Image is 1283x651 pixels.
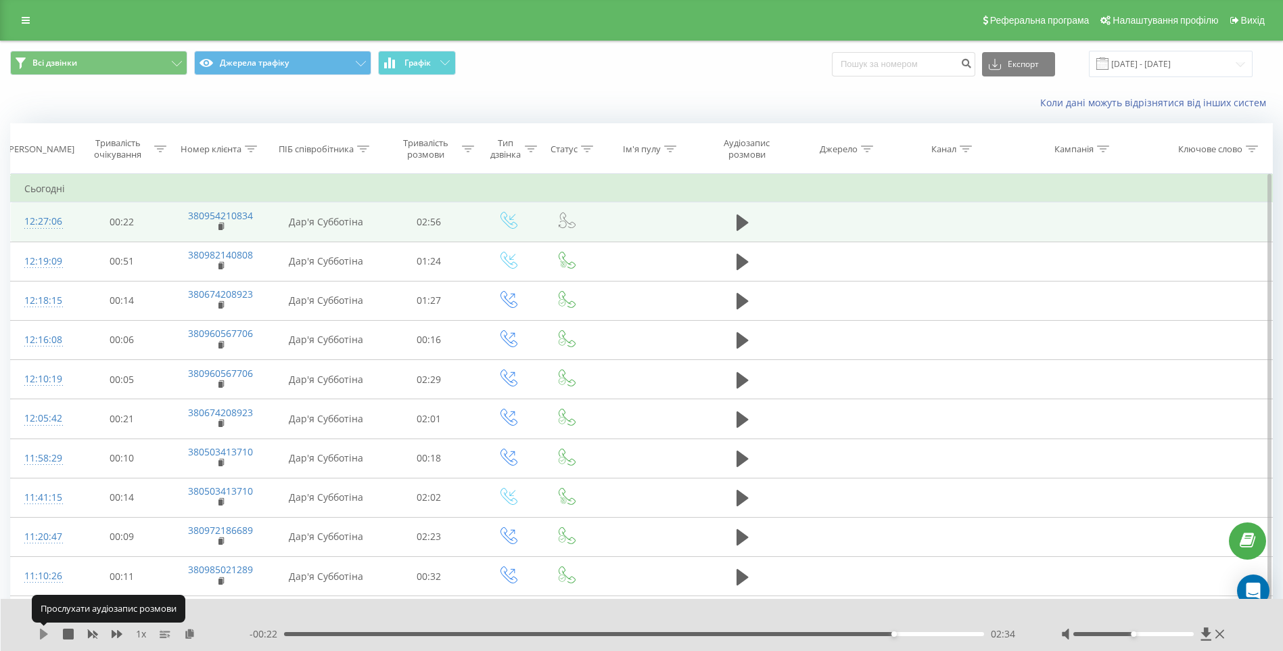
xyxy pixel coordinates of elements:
[24,288,60,314] div: 12:18:15
[188,327,253,340] a: 380960567706
[820,143,858,155] div: Джерело
[380,439,477,478] td: 00:18
[271,202,380,242] td: Дар'я Субботіна
[24,327,60,353] div: 12:16:08
[136,627,146,641] span: 1 x
[380,360,477,399] td: 02:29
[891,631,897,637] div: Accessibility label
[380,517,477,556] td: 02:23
[708,137,786,160] div: Аудіозапис розмови
[271,517,380,556] td: Дар'я Субботіна
[24,208,60,235] div: 12:27:06
[24,248,60,275] div: 12:19:09
[73,242,170,281] td: 00:51
[1054,143,1094,155] div: Кампанія
[623,143,661,155] div: Ім'я пулу
[380,557,477,596] td: 00:32
[380,596,477,635] td: 02:56
[6,143,74,155] div: [PERSON_NAME]
[85,137,151,160] div: Тривалість очікування
[271,439,380,478] td: Дар'я Субботіна
[73,202,170,242] td: 00:22
[378,51,456,75] button: Графік
[380,320,477,359] td: 00:16
[1237,575,1269,607] div: Open Intercom Messenger
[380,399,477,439] td: 02:01
[73,478,170,517] td: 00:14
[188,563,253,576] a: 380985021289
[380,202,477,242] td: 02:56
[24,563,60,589] div: 11:10:26
[24,405,60,432] div: 12:05:42
[1040,96,1273,109] a: Коли дані можуть відрізнятися вiд інших систем
[991,627,1015,641] span: 02:34
[404,58,431,68] span: Графік
[73,399,170,439] td: 00:21
[181,143,241,155] div: Номер клієнта
[188,209,253,222] a: 380954210834
[271,320,380,359] td: Дар'я Субботіна
[188,485,253,497] a: 380503413710
[380,478,477,517] td: 02:02
[73,517,170,556] td: 00:09
[194,51,371,75] button: Джерела трафіку
[271,557,380,596] td: Дар'я Субботіна
[551,143,578,155] div: Статус
[271,281,380,320] td: Дар'я Субботіна
[271,478,380,517] td: Дар'я Субботіна
[271,399,380,439] td: Дар'я Субботіна
[1241,15,1265,26] span: Вихід
[380,281,477,320] td: 01:27
[279,143,354,155] div: ПІБ співробітника
[832,52,975,76] input: Пошук за номером
[490,137,521,160] div: Тип дзвінка
[24,485,60,511] div: 11:41:15
[1178,143,1242,155] div: Ключове слово
[392,137,459,160] div: Тривалість розмови
[11,175,1273,202] td: Сьогодні
[10,51,187,75] button: Всі дзвінки
[73,320,170,359] td: 00:06
[188,445,253,458] a: 380503413710
[271,360,380,399] td: Дар'я Субботіна
[931,143,956,155] div: Канал
[32,595,185,622] div: Прослухати аудіозапис розмови
[24,524,60,550] div: 11:20:47
[73,360,170,399] td: 00:05
[271,596,380,635] td: Дар'я Субботіна
[1113,15,1218,26] span: Налаштування профілю
[24,366,60,392] div: 12:10:19
[188,288,253,300] a: 380674208923
[982,52,1055,76] button: Експорт
[188,248,253,261] a: 380982140808
[32,58,77,68] span: Всі дзвінки
[380,242,477,281] td: 01:24
[188,406,253,419] a: 380674208923
[1131,631,1136,637] div: Accessibility label
[73,439,170,478] td: 00:10
[271,242,380,281] td: Дар'я Субботіна
[73,281,170,320] td: 00:14
[24,445,60,472] div: 11:58:29
[250,627,284,641] span: - 00:22
[990,15,1090,26] span: Реферальна програма
[188,367,253,380] a: 380960567706
[73,557,170,596] td: 00:11
[188,524,253,537] a: 380972186689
